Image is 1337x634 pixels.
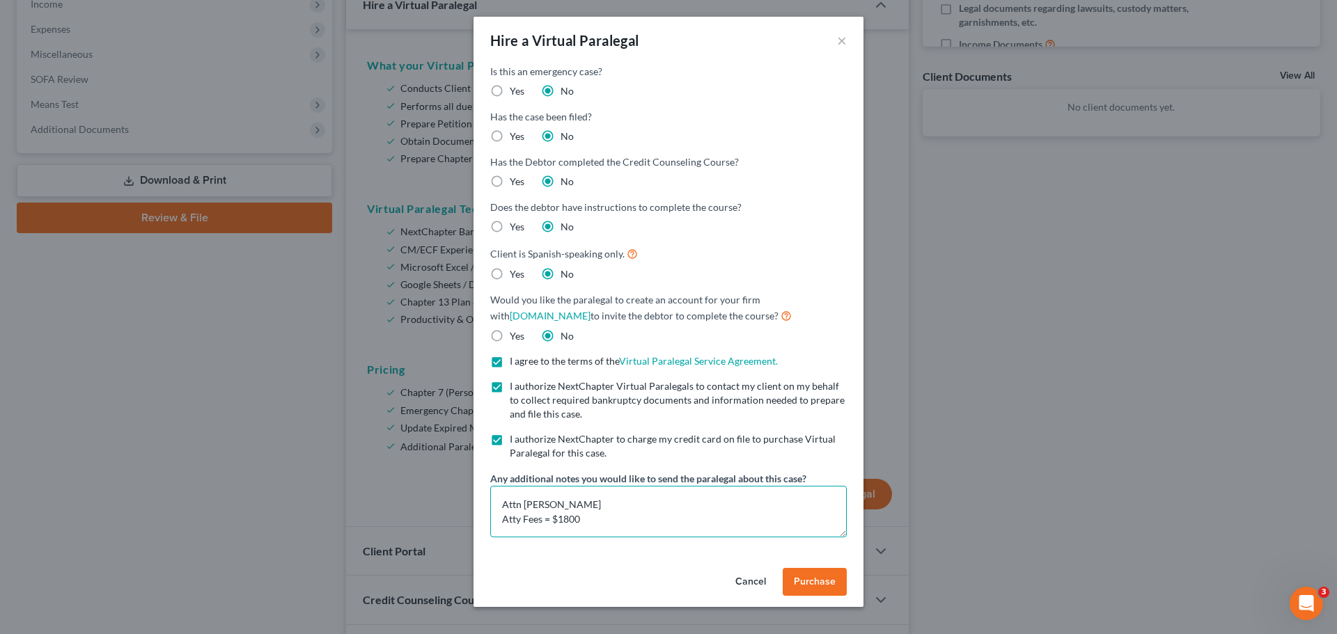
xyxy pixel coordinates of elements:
button: × [837,32,847,49]
span: Yes [510,330,524,342]
span: Yes [510,130,524,142]
span: I authorize NextChapter to charge my credit card on file to purchase Virtual Paralegal for this c... [510,433,836,459]
span: Does the debtor have instructions to complete the course? [490,201,742,213]
span: No [561,130,574,142]
span: No [561,175,574,187]
span: No [561,221,574,232]
button: Cancel [724,568,777,596]
span: Purchase [794,576,836,587]
span: No [561,85,574,97]
span: Would you like the paralegal to create an account for your firm with to invite the debtor to comp... [490,294,779,322]
span: I authorize NextChapter Virtual Paralegals to contact my client on my behalf to collect required ... [510,380,845,420]
span: No [561,330,574,342]
a: [DOMAIN_NAME] [510,310,591,322]
span: No [561,268,574,280]
iframe: Intercom live chat [1290,587,1323,620]
span: Has the Debtor completed the Credit Counseling Course? [490,156,739,168]
span: I agree to the terms of the [510,355,619,367]
span: Yes [510,221,524,232]
span: Is this an emergency case? [490,65,602,77]
label: Any additional notes you would like to send the paralegal about this case? [490,471,806,486]
div: Hire a Virtual Paralegal [490,31,639,50]
span: Yes [510,175,524,187]
a: Virtual Paralegal Service Agreement. [619,355,778,367]
button: Purchase [783,568,847,596]
span: Client is Spanish-speaking only. [490,248,625,260]
span: Yes [510,85,524,97]
span: Has the case been filed? [490,111,592,122]
span: Yes [510,268,524,280]
span: 3 [1318,587,1329,598]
